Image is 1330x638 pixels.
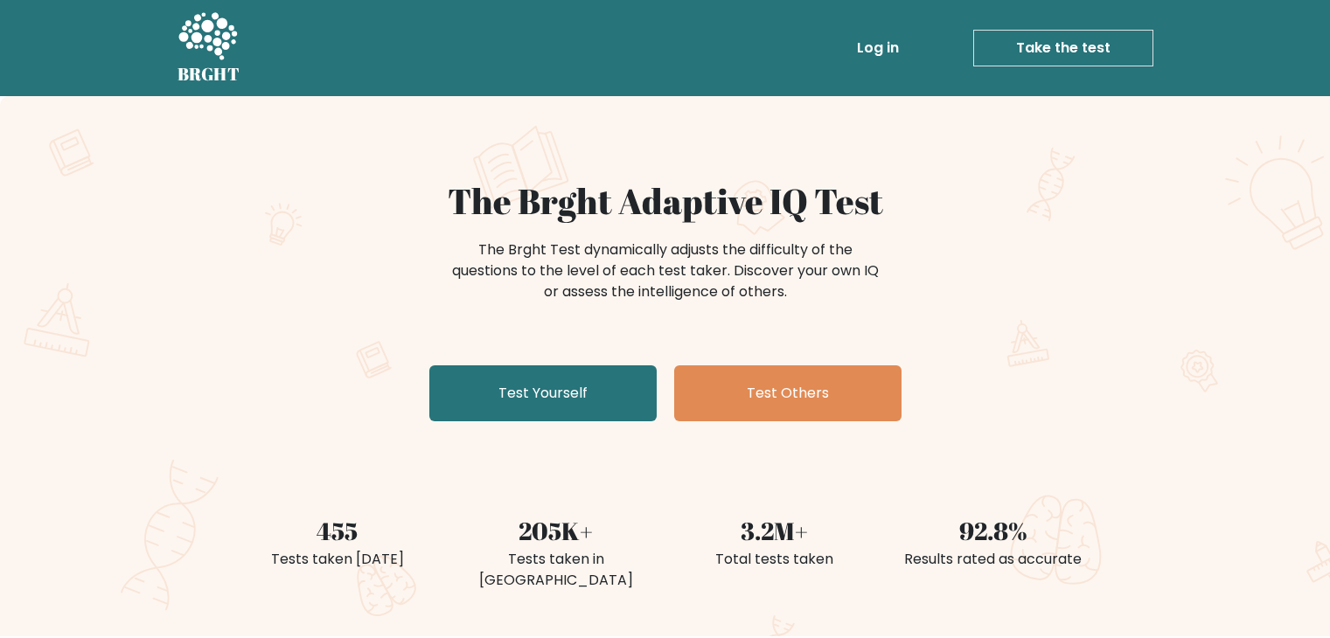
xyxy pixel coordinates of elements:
[178,7,240,89] a: BRGHT
[674,365,902,421] a: Test Others
[457,549,655,591] div: Tests taken in [GEOGRAPHIC_DATA]
[850,31,906,66] a: Log in
[895,512,1092,549] div: 92.8%
[447,239,884,302] div: The Brght Test dynamically adjusts the difficulty of the questions to the level of each test take...
[239,549,436,570] div: Tests taken [DATE]
[676,512,874,549] div: 3.2M+
[429,365,657,421] a: Test Yourself
[239,180,1092,222] h1: The Brght Adaptive IQ Test
[973,30,1153,66] a: Take the test
[178,64,240,85] h5: BRGHT
[895,549,1092,570] div: Results rated as accurate
[239,512,436,549] div: 455
[676,549,874,570] div: Total tests taken
[457,512,655,549] div: 205K+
